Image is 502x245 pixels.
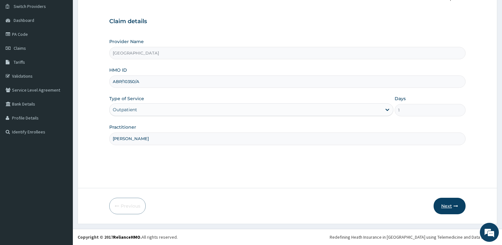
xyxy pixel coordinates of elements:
[33,35,106,44] div: Chat with us now
[104,3,119,18] div: Minimize live chat window
[12,32,26,48] img: d_794563401_company_1708531726252_794563401
[330,234,497,240] div: Redefining Heath Insurance in [GEOGRAPHIC_DATA] using Telemedicine and Data Science!
[73,229,502,245] footer: All rights reserved.
[109,75,466,88] input: Enter HMO ID
[14,45,26,51] span: Claims
[14,17,34,23] span: Dashboard
[14,3,46,9] span: Switch Providers
[78,234,142,240] strong: Copyright © 2017 .
[395,95,406,102] label: Days
[434,198,466,214] button: Next
[109,124,136,130] label: Practitioner
[113,234,140,240] a: RelianceHMO
[109,18,466,25] h3: Claim details
[14,59,25,65] span: Tariffs
[113,106,137,113] div: Outpatient
[109,132,466,145] input: Enter Name
[109,198,146,214] button: Previous
[109,95,144,102] label: Type of Service
[3,173,121,195] textarea: Type your message and hit 'Enter'
[37,80,87,144] span: We're online!
[109,67,127,73] label: HMO ID
[109,38,144,45] label: Provider Name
